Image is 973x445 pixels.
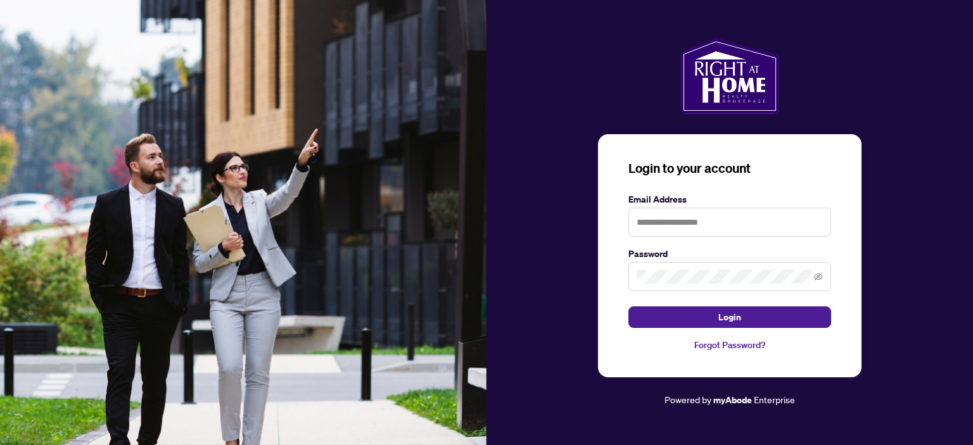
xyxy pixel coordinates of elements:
a: Forgot Password? [628,338,831,352]
span: Enterprise [754,394,795,405]
span: eye-invisible [814,272,823,281]
span: Powered by [665,394,711,405]
label: Email Address [628,192,831,206]
label: Password [628,247,831,261]
button: Login [628,306,831,328]
img: ma-logo [680,38,779,114]
span: Login [718,307,741,327]
h3: Login to your account [628,160,831,177]
a: myAbode [713,393,752,407]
